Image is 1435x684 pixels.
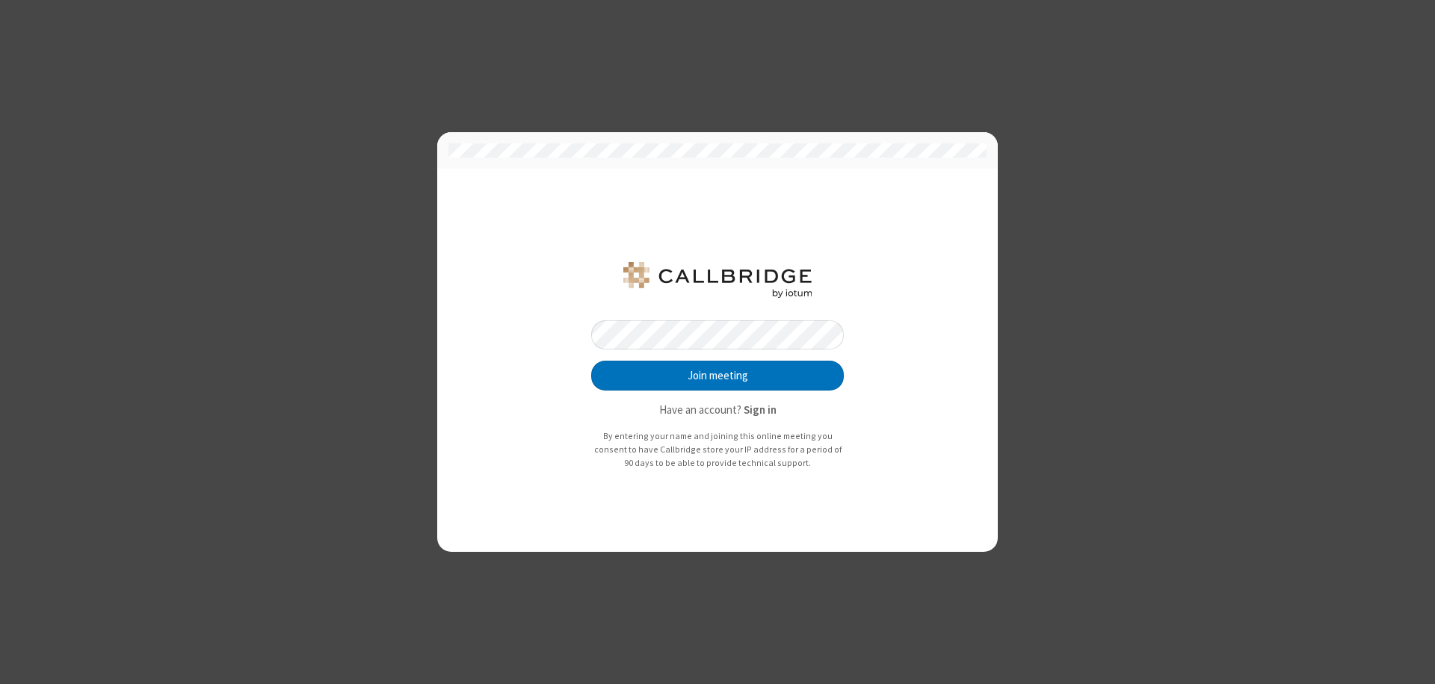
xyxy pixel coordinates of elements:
img: QA Selenium DO NOT DELETE OR CHANGE [620,262,815,298]
strong: Sign in [744,402,777,417]
button: Join meeting [591,361,844,391]
p: By entering your name and joining this online meeting you consent to have Callbridge store your I... [591,429,844,469]
button: Sign in [744,402,777,419]
p: Have an account? [591,402,844,419]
